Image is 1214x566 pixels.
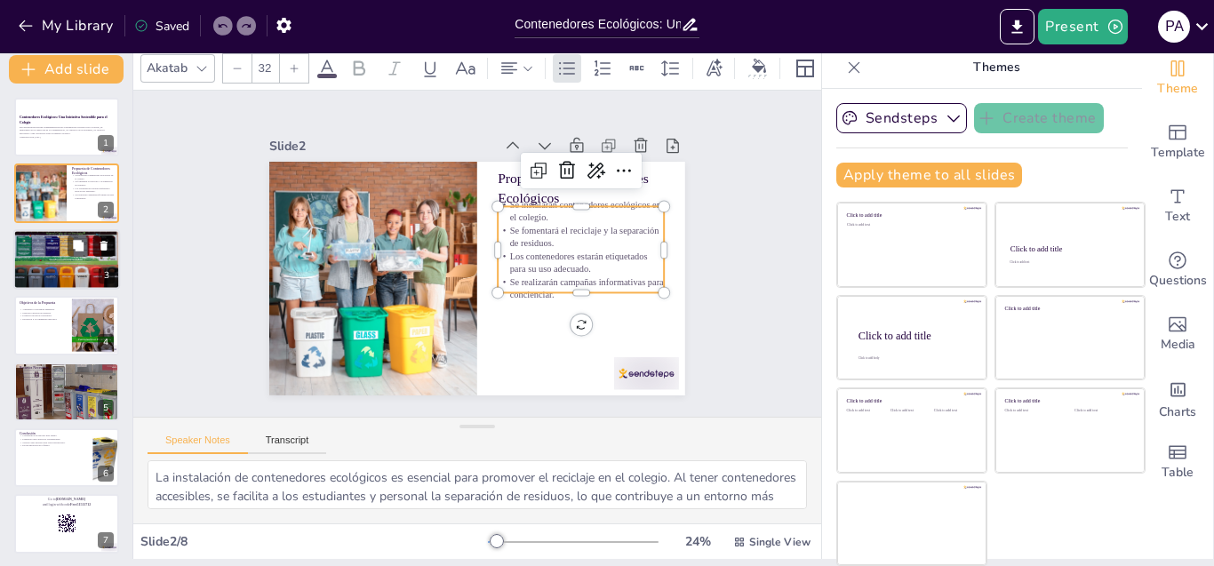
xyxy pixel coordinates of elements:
button: Transcript [248,434,327,454]
span: Questions [1149,271,1207,291]
div: Click to add title [847,398,974,404]
div: 1 [98,135,114,151]
input: Insert title [515,12,681,37]
button: Present [1038,9,1127,44]
div: 1 [14,98,119,156]
p: Origen de la Contaminación y Soluciones [19,232,115,237]
div: Layout [791,54,819,83]
p: Contribuirá a un entorno más limpio. [20,434,88,438]
div: Text effects [700,54,727,83]
div: Click to add title [1005,398,1132,404]
div: 3 [99,267,115,283]
div: Slide 2 / 8 [140,533,488,550]
p: Los contenedores estarán etiquetados para su uso adecuado. [72,186,114,192]
p: La propuesta beneficia no solo al colegio, sino también a los hogares. [19,248,115,251]
p: Se fomentará el reciclaje y la separación de residuos. [72,179,114,186]
p: Propuesta de Contenedores Ecológicos [72,165,114,175]
span: Theme [1157,79,1198,99]
span: Table [1162,463,1194,482]
div: Add charts and graphs [1142,366,1213,430]
div: Click to add text [847,223,974,227]
button: Create theme [974,103,1104,133]
div: Click to add title [1010,244,1129,253]
div: Add a table [1142,430,1213,494]
div: Click to add text [1005,409,1061,413]
button: Add slide [9,55,124,84]
p: Se fomentará el reciclaje y la separación de residuos. [499,227,667,269]
div: Click to add title [859,329,972,341]
p: Contenedores específicos para reciclaje. [20,368,114,371]
div: Add text boxes [1142,174,1213,238]
div: 5 [14,363,119,421]
p: Los contenedores estarán etiquetados para su uso adecuado. [496,252,664,295]
div: 2 [14,163,119,222]
div: Click to add text [934,409,974,413]
p: Conclusión [20,431,88,436]
p: La contaminación proviene de residuos mal gestionados. [19,238,115,242]
div: Slide 2 [281,116,505,156]
button: Delete Slide [93,235,115,256]
div: p a [1158,11,1190,43]
div: Click to add text [891,409,930,413]
div: Add ready made slides [1142,110,1213,174]
div: Add images, graphics, shapes or video [1142,302,1213,366]
div: 7 [14,494,119,553]
button: My Library [13,12,121,40]
div: Saved [134,18,189,35]
div: Click to add text [847,409,887,413]
strong: [DOMAIN_NAME] [56,498,85,501]
strong: Contenedores Ecológicos: Una Iniciativa Sostenible para el Colegio [20,116,108,124]
p: Esta presentación aborda la implementación de contenedores ecológicos en el colegio, su importanc... [20,125,114,135]
textarea: La instalación de contenedores ecológicos es esencial para promover el reciclaje en el colegio. A... [148,460,807,509]
p: Objetivos de la Propuesta [20,300,67,306]
div: Get real-time input from your audience [1142,238,1213,302]
div: Click to add text [1010,261,1128,265]
p: Involucrar a la comunidad educativa. [20,318,67,322]
p: Materiales informativos sobre separación de residuos. [20,371,114,375]
p: Generated with [URL] [20,135,114,139]
div: 6 [98,466,114,482]
span: Single View [749,535,811,549]
p: Servirá como modelo para otras instituciones. [20,441,88,444]
p: Es una inversión en el futuro. [20,444,88,448]
div: Click to add text [1074,409,1130,413]
p: Los contenedores ecológicos ayudarán a reducir el impacto ambiental. [19,242,115,245]
div: Background color [746,59,772,77]
p: Se instalarán contenedores ecológicos en el colegio. [72,173,114,179]
p: Recursos Necesarios [20,364,114,370]
span: Template [1151,143,1205,163]
p: Se realizarán campañas informativas para concienciar. [72,193,114,199]
p: Fomentará una cultura de sostenibilidad. [20,437,88,441]
p: Themes [868,46,1124,89]
p: Se instalarán contenedores ecológicos en el colegio. [501,201,669,243]
p: and login with code [20,502,114,507]
div: Click to add body [859,356,970,360]
p: Propuesta de Contenedores Ecológicos [503,171,673,227]
div: 6 [14,428,119,487]
p: Se realizarán campañas informativas para concienciar. [493,278,661,321]
div: Click to add title [847,212,974,219]
p: Promover prácticas sostenibles. [20,315,67,318]
span: Charts [1159,403,1196,422]
div: Akatab [143,56,191,80]
button: Apply theme to all slides [836,163,1022,187]
div: Click to add title [1005,305,1132,311]
div: 4 [14,296,119,355]
div: 7 [98,532,114,548]
p: Mejorar la gestión de residuos. [20,311,67,315]
p: Go to [20,498,114,503]
div: 24 % [676,533,719,550]
p: Es esencial educar sobre la reducción de residuos. [19,244,115,248]
p: Colaboración con organizaciones locales. [20,378,114,381]
div: 3 [13,229,120,290]
p: Aumentar la conciencia ambiental. [20,308,67,312]
div: 2 [98,202,114,218]
p: Capacitación para estudiantes y personal. [20,375,114,379]
span: Text [1165,207,1190,227]
div: Change the overall theme [1142,46,1213,110]
span: Media [1161,335,1195,355]
button: p a [1158,9,1190,44]
button: Export to PowerPoint [1000,9,1034,44]
button: Sendsteps [836,103,967,133]
div: 5 [98,400,114,416]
